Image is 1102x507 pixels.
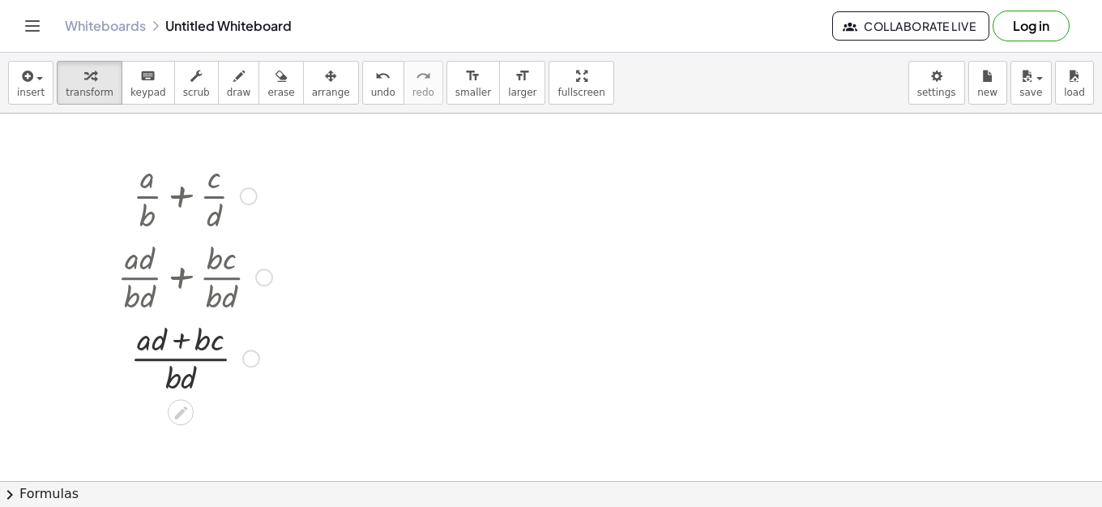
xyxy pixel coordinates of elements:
button: insert [8,61,53,105]
button: Toggle navigation [19,13,45,39]
span: redo [412,87,434,98]
button: format_sizelarger [499,61,545,105]
i: undo [375,67,391,86]
button: Log in [993,11,1070,41]
button: save [1010,61,1052,105]
button: redoredo [404,61,443,105]
span: insert [17,87,45,98]
button: fullscreen [549,61,613,105]
span: undo [371,87,395,98]
button: settings [908,61,965,105]
span: Collaborate Live [846,19,976,33]
span: larger [508,87,536,98]
button: new [968,61,1007,105]
button: arrange [303,61,359,105]
button: keyboardkeypad [122,61,175,105]
span: scrub [183,87,210,98]
span: keypad [130,87,166,98]
button: load [1055,61,1094,105]
button: format_sizesmaller [446,61,500,105]
span: transform [66,87,113,98]
a: Whiteboards [65,18,146,34]
span: settings [917,87,956,98]
span: save [1019,87,1042,98]
button: Collaborate Live [832,11,989,41]
span: smaller [455,87,491,98]
i: format_size [465,67,481,86]
i: format_size [515,67,530,86]
div: Edit math [168,399,194,425]
button: draw [218,61,260,105]
button: erase [258,61,303,105]
span: fullscreen [557,87,604,98]
span: draw [227,87,251,98]
span: arrange [312,87,350,98]
button: scrub [174,61,219,105]
span: load [1064,87,1085,98]
i: redo [416,67,431,86]
span: erase [267,87,294,98]
i: keyboard [140,67,156,86]
span: new [977,87,997,98]
button: transform [57,61,122,105]
button: undoundo [362,61,404,105]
